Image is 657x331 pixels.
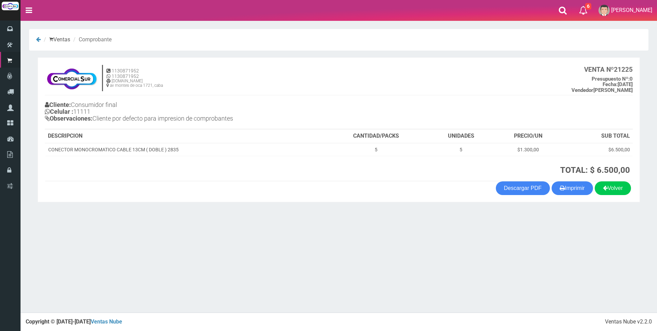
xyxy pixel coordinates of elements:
a: Descargar PDF [496,181,550,195]
strong: Vendedor [571,87,593,93]
td: 5 [428,143,493,156]
span: 6 [585,3,591,10]
td: 5 [324,143,429,156]
td: $1.300,00 [493,143,563,156]
strong: Copyright © [DATE]-[DATE] [26,318,122,325]
b: 21225 [584,66,633,73]
strong: TOTAL: $ 6.500,00 [560,165,630,175]
td: CONECTOR MONOCROMATICO CABLE 13CM ( DOBLE ) 2835 [45,143,324,156]
button: Imprimir [552,181,593,195]
b: Cliente: [45,101,71,108]
b: [DATE] [603,81,633,87]
h5: 1130871952 1130871952 [106,68,163,79]
li: Ventas [42,36,70,44]
h4: Consumidor final 11111 Cliente por defecto para impresion de comprobantes [45,100,339,125]
b: 0 [592,76,633,82]
td: $6.500,00 [563,143,633,156]
span: [PERSON_NAME] [611,7,652,13]
th: DESCRIPCION [45,129,324,143]
h6: [DOMAIN_NAME] av montes de oca 1721, caba [106,79,163,88]
b: [PERSON_NAME] [571,87,633,93]
b: Celular : [45,108,73,115]
th: UNIDADES [428,129,493,143]
strong: VENTA Nº [584,66,614,73]
th: SUB TOTAL [563,129,633,143]
th: CANTIDAD/PACKS [324,129,429,143]
th: PRECIO/UN [493,129,563,143]
div: Ventas Nube v2.2.0 [605,318,652,326]
img: User Image [598,5,610,16]
img: f695dc5f3a855ddc19300c990e0c55a2.jpg [45,65,99,92]
strong: Fecha: [603,81,618,87]
strong: Presupuesto Nº: [592,76,630,82]
li: Comprobante [72,36,112,44]
a: Volver [595,181,631,195]
a: Ventas Nube [91,318,122,325]
img: Logo grande [2,2,19,10]
b: Observaciones: [45,115,92,122]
